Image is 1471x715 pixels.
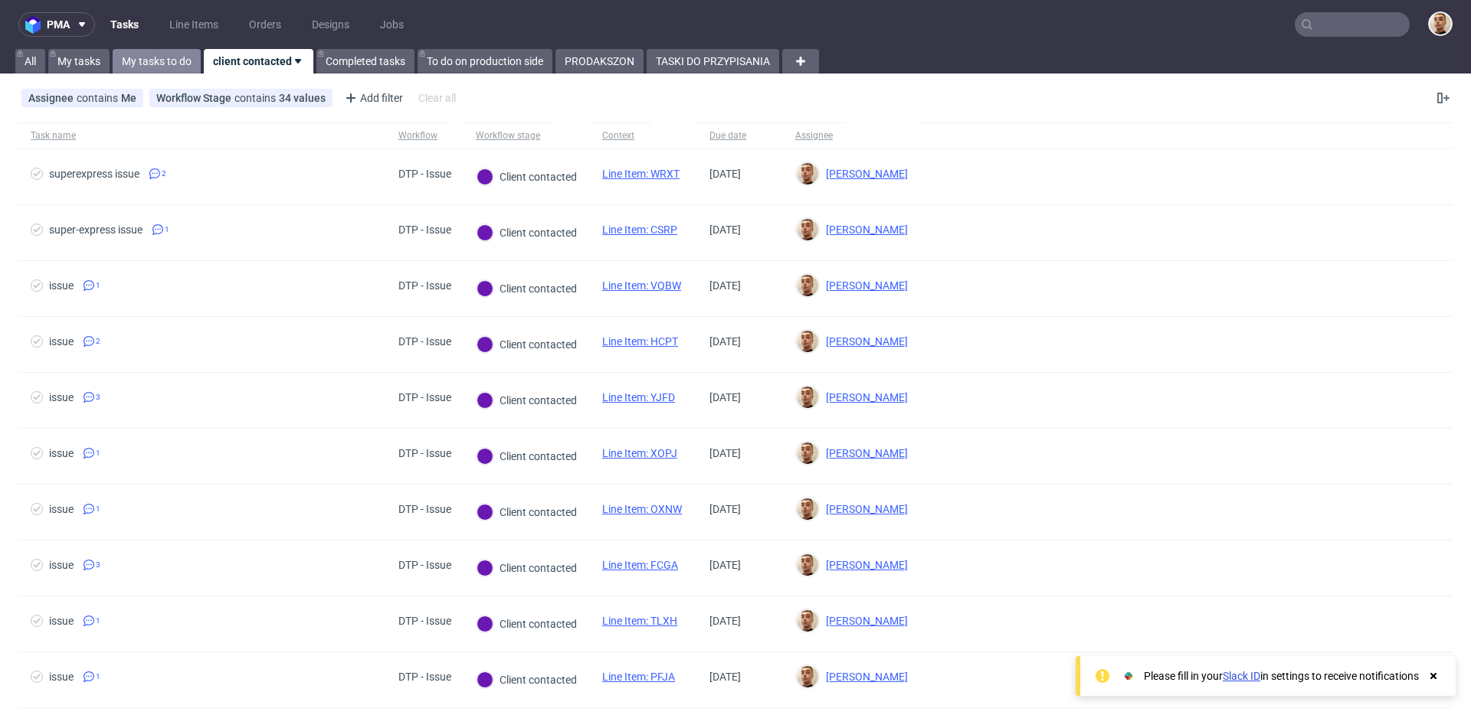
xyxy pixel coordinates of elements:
span: 2 [96,335,100,348]
div: DTP - Issue [398,503,451,515]
span: [PERSON_NAME] [820,335,908,348]
a: To do on production side [418,49,552,73]
span: [PERSON_NAME] [820,559,908,571]
span: 1 [96,503,100,515]
span: 3 [96,391,100,403]
div: Client contacted [477,504,577,521]
span: Workflow Stage [156,92,234,104]
a: Line Item: XOPJ [602,447,677,459]
span: [DATE] [709,335,741,348]
img: Bartłomiej Leśniczuk [797,331,818,352]
span: Task name [31,129,374,142]
div: issue [49,335,74,348]
div: Client contacted [477,392,577,409]
span: 3 [96,559,100,571]
img: Bartłomiej Leśniczuk [797,554,818,576]
div: DTP - Issue [398,559,451,571]
div: Clear all [415,87,459,109]
span: 1 [96,671,100,683]
div: Please fill in your in settings to receive notifications [1144,668,1419,684]
span: [PERSON_NAME] [820,671,908,683]
div: DTP - Issue [398,279,451,292]
span: [PERSON_NAME] [820,224,908,236]
a: Designs [303,12,359,37]
span: [PERSON_NAME] [820,391,908,403]
a: Line Item: FCGA [602,559,678,571]
a: Line Item: CSRP [602,224,677,236]
span: [DATE] [709,279,741,292]
a: Line Item: HCPT [602,335,678,348]
div: Context [602,129,639,142]
span: [PERSON_NAME] [820,615,908,627]
div: super-express issue [49,224,143,236]
span: contains [77,92,121,104]
div: issue [49,671,74,683]
div: Client contacted [477,168,577,185]
img: Bartłomiej Leśniczuk [797,219,818,240]
div: Assignee [795,129,833,142]
a: Completed tasks [316,49,414,73]
div: Add filter [339,86,406,110]
a: Line Items [160,12,228,37]
a: Line Item: OXNW [602,503,682,515]
div: issue [49,391,74,403]
span: 1 [96,447,100,459]
div: Client contacted [477,336,577,353]
div: Client contacted [477,560,577,576]
a: TASKI DO PRZYPISANIA [647,49,779,73]
span: 1 [96,279,100,292]
span: 1 [96,615,100,627]
img: Bartłomiej Leśniczuk [797,275,818,296]
div: Client contacted [477,615,577,632]
a: Jobs [371,12,413,37]
img: Bartłomiej Leśniczuk [1430,13,1451,34]
div: Client contacted [477,224,577,241]
div: Client contacted [477,448,577,465]
div: issue [49,503,74,515]
div: Workflow stage [476,129,540,142]
img: Bartłomiej Leśniczuk [797,442,818,464]
a: Line Item: YJFD [602,391,675,403]
div: DTP - Issue [398,615,451,627]
a: Line Item: VQBW [602,279,681,292]
a: Line Item: WRXT [602,168,680,180]
div: DTP - Issue [398,391,451,403]
a: Tasks [101,12,148,37]
a: My tasks to do [113,49,201,73]
span: [PERSON_NAME] [820,168,908,180]
div: DTP - Issue [398,671,451,683]
div: Workflow [398,129,437,142]
div: DTP - Issue [398,168,451,180]
span: 1 [165,224,169,236]
img: Bartłomiej Leśniczuk [797,387,818,408]
div: Client contacted [477,280,577,297]
span: [DATE] [709,224,741,236]
span: Assignee [28,92,77,104]
span: [PERSON_NAME] [820,447,908,459]
div: superexpress issue [49,168,139,180]
div: issue [49,447,74,459]
span: Due date [709,129,771,142]
img: Bartłomiej Leśniczuk [797,666,818,687]
img: logo [25,16,47,34]
span: [DATE] [709,671,741,683]
div: issue [49,279,74,292]
a: My tasks [48,49,110,73]
span: [DATE] [709,503,741,515]
div: issue [49,615,74,627]
span: [DATE] [709,391,741,403]
a: Orders [240,12,290,37]
img: Bartłomiej Leśniczuk [797,610,818,632]
a: Line Item: PFJA [602,671,675,683]
span: [DATE] [709,559,741,571]
span: [DATE] [709,447,741,459]
a: Slack ID [1223,670,1260,682]
img: Slack [1121,668,1136,684]
img: Bartłomiej Leśniczuk [797,498,818,520]
div: issue [49,559,74,571]
div: Client contacted [477,671,577,688]
span: [PERSON_NAME] [820,279,908,292]
div: DTP - Issue [398,447,451,459]
span: [DATE] [709,615,741,627]
img: Bartłomiej Leśniczuk [797,163,818,184]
